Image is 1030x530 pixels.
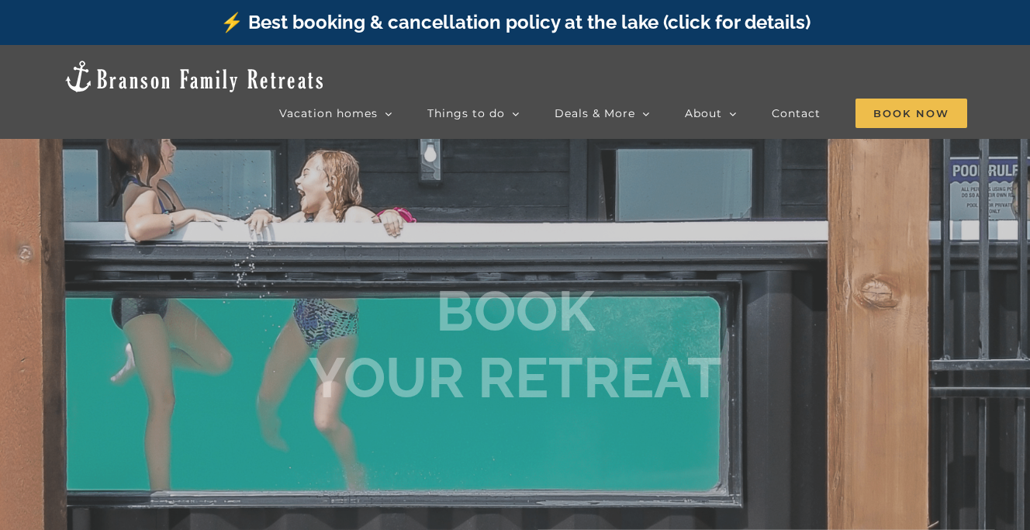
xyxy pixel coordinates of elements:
[279,98,967,129] nav: Main Menu
[309,278,722,410] b: BOOK YOUR RETREAT
[427,98,520,129] a: Things to do
[220,11,811,33] a: ⚡️ Best booking & cancellation policy at the lake (click for details)
[555,98,650,129] a: Deals & More
[855,99,967,128] span: Book Now
[685,108,722,119] span: About
[279,108,378,119] span: Vacation homes
[772,108,821,119] span: Contact
[279,98,392,129] a: Vacation homes
[63,59,326,94] img: Branson Family Retreats Logo
[772,98,821,129] a: Contact
[685,98,737,129] a: About
[427,108,505,119] span: Things to do
[555,108,635,119] span: Deals & More
[855,98,967,129] a: Book Now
